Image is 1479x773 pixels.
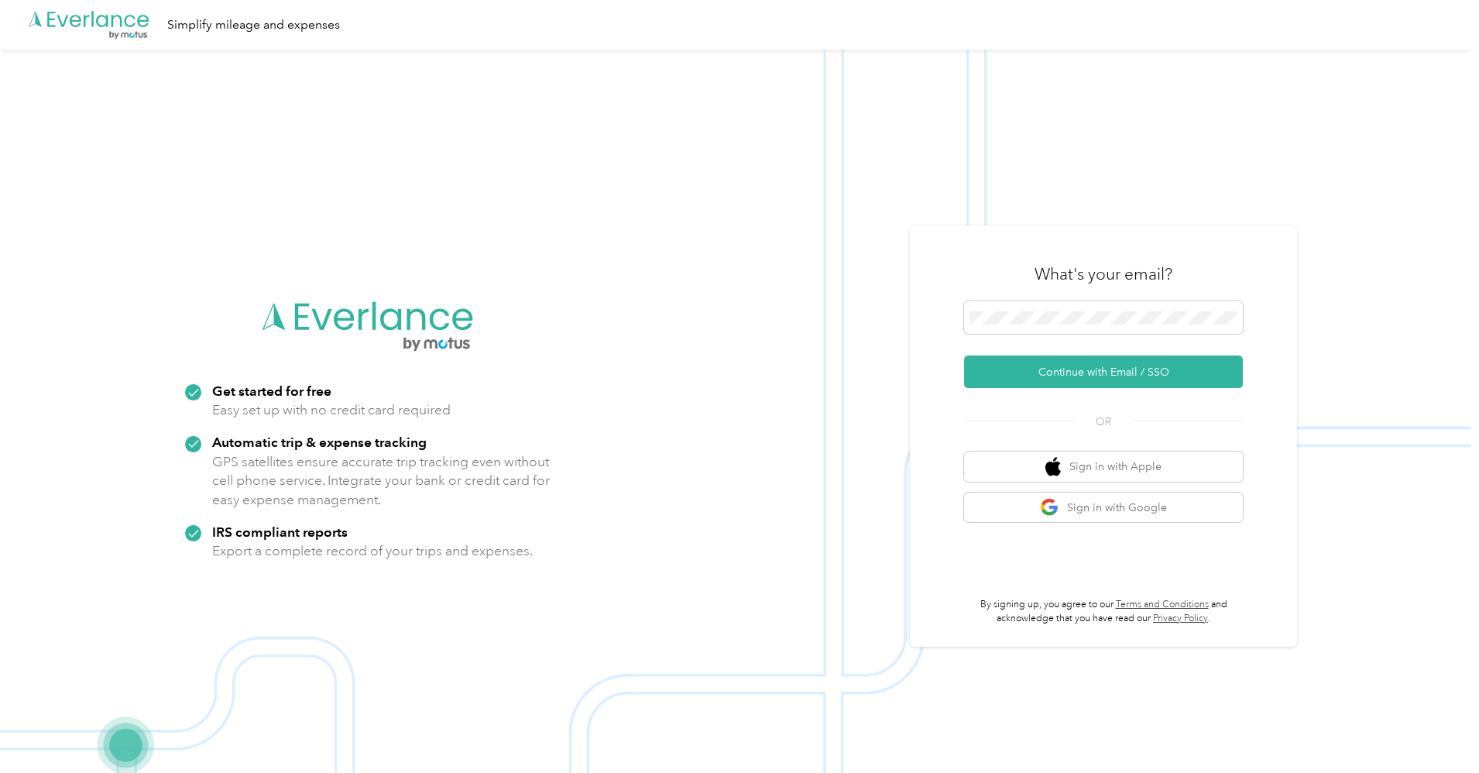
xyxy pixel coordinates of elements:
[964,356,1243,388] button: Continue with Email / SSO
[1035,263,1172,285] h3: What's your email?
[1076,414,1131,430] span: OR
[212,383,331,399] strong: Get started for free
[1040,498,1059,517] img: google logo
[964,598,1243,625] p: By signing up, you agree to our and acknowledge that you have read our .
[212,452,551,510] p: GPS satellites ensure accurate trip tracking even without cell phone service. Integrate your bank...
[212,524,348,540] strong: IRS compliant reports
[1045,457,1061,476] img: apple logo
[964,452,1243,482] button: apple logoSign in with Apple
[212,541,533,561] p: Export a complete record of your trips and expenses.
[212,400,451,420] p: Easy set up with no credit card required
[167,15,340,35] div: Simplify mileage and expenses
[1116,599,1209,610] a: Terms and Conditions
[1153,613,1208,624] a: Privacy Policy
[212,434,427,450] strong: Automatic trip & expense tracking
[964,493,1243,523] button: google logoSign in with Google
